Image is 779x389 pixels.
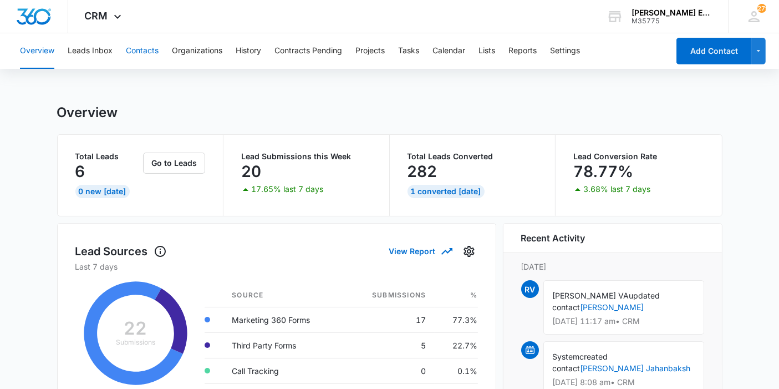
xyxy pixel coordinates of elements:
p: Lead Conversion Rate [573,153,704,160]
td: 5 [344,332,435,358]
button: Projects [355,33,385,69]
span: CRM [85,10,108,22]
button: Settings [460,243,478,260]
td: 0 [344,358,435,383]
td: Third Party Forms [223,332,344,358]
td: 0.1% [435,358,477,383]
th: Source [223,284,344,307]
p: [DATE] [521,261,704,272]
span: [PERSON_NAME] VA [553,291,629,300]
th: % [435,284,477,307]
button: Overview [20,33,54,69]
p: Lead Submissions this Week [241,153,371,160]
a: [PERSON_NAME] [581,302,644,312]
div: 1 Converted [DATE] [408,185,485,198]
button: Organizations [172,33,222,69]
th: Submissions [344,284,435,307]
h6: Recent Activity [521,231,585,245]
h1: Overview [57,104,118,121]
p: [DATE] 8:08 am • CRM [553,378,695,386]
p: Total Leads [75,153,141,160]
span: created contact [553,352,608,373]
p: 282 [408,163,437,180]
td: 77.3% [435,307,477,332]
button: Go to Leads [143,153,205,174]
a: [PERSON_NAME] Jahanbaksh [581,363,691,373]
button: Lists [478,33,495,69]
button: Calendar [432,33,465,69]
button: Settings [550,33,580,69]
td: Call Tracking [223,358,344,383]
td: Marketing 360 Forms [223,307,344,332]
p: 78.77% [573,163,633,180]
button: Contracts Pending [274,33,342,69]
p: Total Leads Converted [408,153,538,160]
button: Reports [508,33,537,69]
h1: Lead Sources [75,243,167,260]
span: 279 [757,4,766,13]
p: 17.65% last 7 days [251,185,323,193]
p: Last 7 days [75,261,478,272]
td: 17 [344,307,435,332]
div: account name [632,8,712,17]
p: [DATE] 11:17 am • CRM [553,317,695,325]
a: Go to Leads [143,158,205,168]
td: 22.7% [435,332,477,358]
span: System [553,352,580,361]
span: RV [521,280,539,298]
div: account id [632,17,712,25]
p: 3.68% last 7 days [583,185,650,193]
p: 6 [75,163,85,180]
button: Contacts [126,33,159,69]
div: notifications count [757,4,766,13]
button: Tasks [398,33,419,69]
p: 20 [241,163,261,180]
button: View Report [389,241,451,261]
button: History [236,33,261,69]
button: Add Contact [676,38,751,64]
button: Leads Inbox [68,33,113,69]
div: 0 New [DATE] [75,185,130,198]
